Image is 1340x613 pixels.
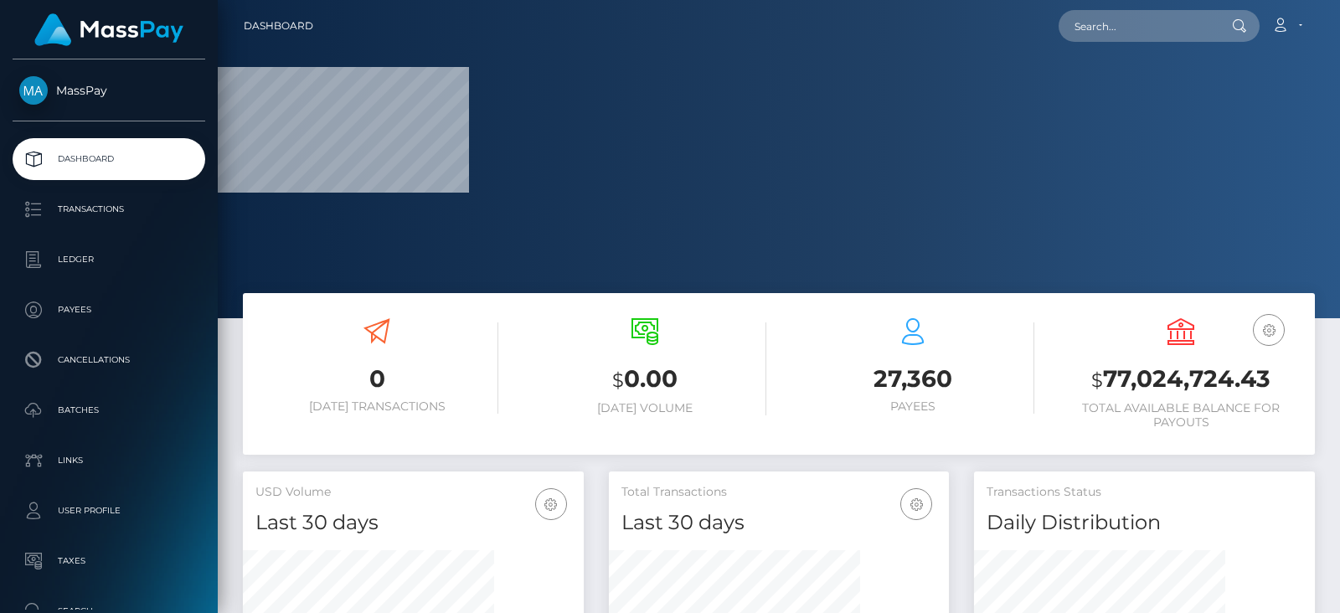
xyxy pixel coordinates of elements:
h6: [DATE] Transactions [255,399,498,414]
a: Taxes [13,540,205,582]
img: MassPay Logo [34,13,183,46]
img: MassPay [19,76,48,105]
h4: Daily Distribution [987,508,1302,538]
a: User Profile [13,490,205,532]
h6: Total Available Balance for Payouts [1059,401,1302,430]
p: Taxes [19,549,198,574]
h3: 77,024,724.43 [1059,363,1302,397]
a: Ledger [13,239,205,281]
p: Links [19,448,198,473]
small: $ [612,368,624,392]
small: $ [1091,368,1103,392]
h4: Last 30 days [255,508,571,538]
a: Batches [13,389,205,431]
a: Links [13,440,205,482]
a: Dashboard [244,8,313,44]
p: Payees [19,297,198,322]
h6: [DATE] Volume [523,401,766,415]
a: Dashboard [13,138,205,180]
h6: Payees [791,399,1034,414]
span: MassPay [13,83,205,98]
a: Cancellations [13,339,205,381]
h3: 0 [255,363,498,395]
p: Cancellations [19,348,198,373]
h5: Transactions Status [987,484,1302,501]
p: Transactions [19,197,198,222]
a: Payees [13,289,205,331]
input: Search... [1059,10,1216,42]
h3: 0.00 [523,363,766,397]
h5: Total Transactions [621,484,937,501]
h3: 27,360 [791,363,1034,395]
p: Batches [19,398,198,423]
p: User Profile [19,498,198,523]
h5: USD Volume [255,484,571,501]
h4: Last 30 days [621,508,937,538]
a: Transactions [13,188,205,230]
p: Dashboard [19,147,198,172]
p: Ledger [19,247,198,272]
